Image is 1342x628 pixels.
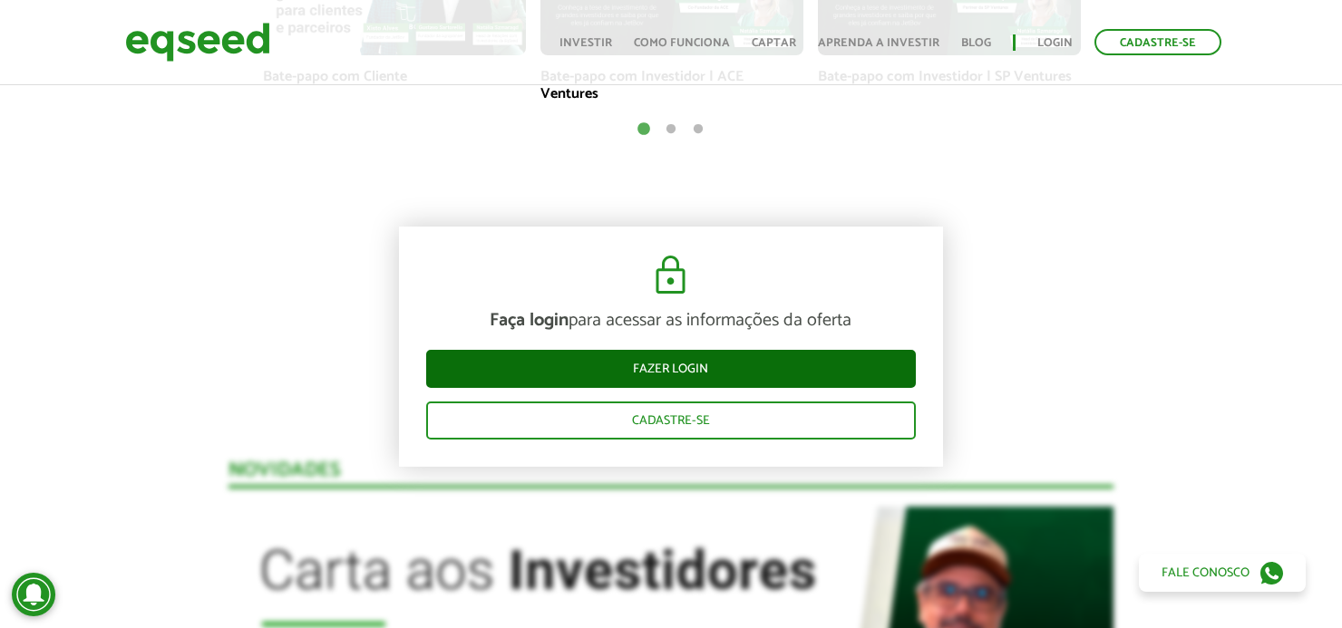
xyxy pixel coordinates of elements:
[426,401,916,440] a: Cadastre-se
[125,18,270,66] img: EqSeed
[689,121,707,139] button: 3 of 3
[818,37,939,49] a: Aprenda a investir
[1037,37,1073,49] a: Login
[648,254,693,297] img: cadeado.svg
[1139,554,1306,592] a: Fale conosco
[752,37,796,49] a: Captar
[490,305,569,335] strong: Faça login
[635,121,653,139] button: 1 of 3
[662,121,680,139] button: 2 of 3
[426,350,916,388] a: Fazer login
[961,37,991,49] a: Blog
[1094,29,1221,55] a: Cadastre-se
[634,37,730,49] a: Como funciona
[559,37,612,49] a: Investir
[426,310,916,332] p: para acessar as informações da oferta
